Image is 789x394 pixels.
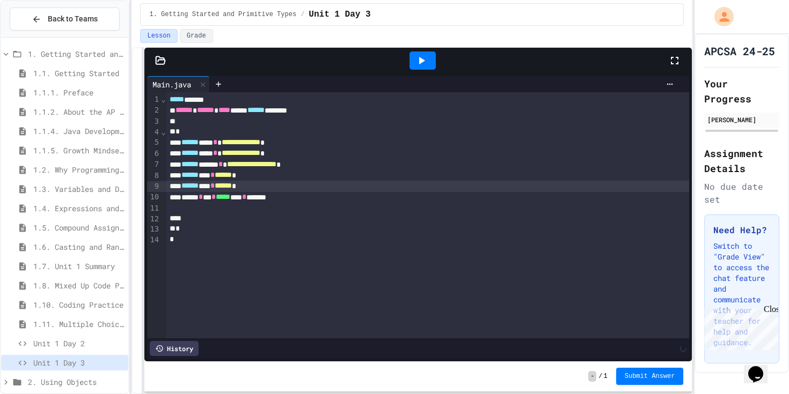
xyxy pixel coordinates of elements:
div: [PERSON_NAME] [707,115,776,124]
span: Unit 1 Day 3 [309,8,370,21]
div: 6 [147,148,160,159]
span: 1.11. Multiple Choice Exercises [33,318,124,330]
span: 1. Getting Started and Primitive Types [28,48,124,60]
h2: Assignment Details [704,146,779,176]
button: Submit Answer [616,368,684,385]
span: 1.2. Why Programming? Why [GEOGRAPHIC_DATA]? [33,164,124,175]
div: My Account [703,4,736,29]
button: Lesson [140,29,177,43]
div: 14 [147,235,160,246]
span: 1.1. Getting Started [33,68,124,79]
span: 1.1.5. Growth Mindset and Pair Programming [33,145,124,156]
h3: Need Help? [713,224,770,236]
p: Switch to "Grade View" to access the chat feature and communicate with your teacher for help and ... [713,241,770,348]
span: / [301,10,304,19]
span: 1 [604,372,608,381]
div: 11 [147,203,160,214]
button: Grade [180,29,213,43]
span: 1.4. Expressions and Assignment Statements [33,203,124,214]
div: History [150,341,199,356]
span: Unit 1 Day 2 [33,338,124,349]
div: 5 [147,137,160,148]
div: 7 [147,159,160,170]
div: No due date set [704,180,779,206]
div: 9 [147,181,160,192]
iframe: chat widget [700,304,778,350]
span: 2. Using Objects [28,376,124,388]
span: - [588,371,596,382]
span: Submit Answer [625,372,675,381]
span: Fold line [160,128,166,136]
div: Chat with us now!Close [4,4,74,68]
div: Main.java [147,79,196,90]
button: Back to Teams [10,8,120,31]
h2: Your Progress [704,76,779,106]
span: 1.10. Coding Practice [33,299,124,310]
span: Fold line [160,95,166,103]
div: 13 [147,224,160,235]
div: 4 [147,127,160,138]
h1: APCSA 24-25 [704,43,775,58]
div: 12 [147,214,160,225]
span: Unit 1 Day 3 [33,357,124,368]
span: 1.8. Mixed Up Code Practice [33,280,124,291]
span: / [598,372,602,381]
iframe: chat widget [744,351,778,383]
span: Back to Teams [48,13,98,25]
span: 1. Getting Started and Primitive Types [149,10,296,19]
span: 1.6. Casting and Ranges of Variables [33,241,124,252]
div: 3 [147,116,160,127]
span: 1.7. Unit 1 Summary [33,261,124,272]
div: 8 [147,170,160,181]
span: 1.1.4. Java Development Environments [33,125,124,137]
span: 1.1.2. About the AP CS A Exam [33,106,124,117]
span: 1.3. Variables and Data Types [33,183,124,195]
div: Main.java [147,76,210,92]
span: 1.1.1. Preface [33,87,124,98]
div: 2 [147,105,160,116]
span: 1.5. Compound Assignment Operators [33,222,124,233]
div: 1 [147,94,160,105]
div: 10 [147,192,160,203]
